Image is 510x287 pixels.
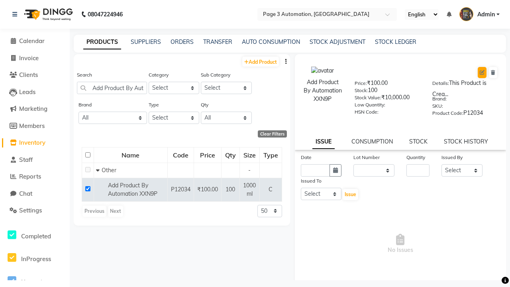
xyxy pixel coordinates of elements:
span: No Issues [301,204,500,284]
label: Brand [78,101,92,108]
div: 100 [355,86,420,97]
a: Members [2,122,68,131]
span: ₹100.00 [197,186,218,193]
span: Invoice [19,54,39,62]
label: SKU: [432,102,443,110]
span: Settings [19,206,42,214]
a: STOCK LEDGER [375,38,416,45]
span: Leads [19,88,35,96]
a: CONSUMPTION [351,138,393,145]
span: Clients [19,71,38,79]
span: Members [19,122,45,130]
label: Date [301,154,312,161]
div: P12034 [432,109,498,120]
img: Admin [459,7,473,21]
span: Upcoming [21,278,49,286]
label: Stock Value: [355,94,381,101]
label: Type [149,101,159,108]
a: Reports [2,172,68,181]
label: Issued To [301,177,322,185]
span: Add Product By Automation XXN9P [108,182,157,197]
label: Qty [201,101,208,108]
label: Sub Category [201,71,230,79]
span: Collapse Row [96,167,102,174]
input: Search by product name or code [77,82,147,94]
a: Leads [2,88,68,97]
label: Lot Number [353,154,380,161]
span: Reports [19,173,41,180]
a: PRODUCTS [83,35,121,49]
span: - [248,167,251,174]
a: Add Product [242,57,279,67]
span: InProgress [21,255,51,263]
a: Clients [2,71,68,80]
b: 08047224946 [88,3,123,26]
label: Issued By [441,154,463,161]
div: ₹10,000.00 [355,93,420,104]
label: Details: [432,80,449,87]
a: SUPPLIERS [131,38,161,45]
a: STOCK HISTORY [444,138,488,145]
img: logo [20,3,75,26]
button: Issue [343,189,358,200]
div: ₹100.00 [355,79,420,90]
img: avatar [311,67,334,75]
span: Completed [21,232,51,240]
a: ORDERS [171,38,194,45]
div: Size [240,148,259,162]
span: Calendar [19,37,45,45]
label: Product Code: [432,110,463,117]
span: Issue [345,191,356,197]
a: Settings [2,206,68,215]
a: TRANSFER [203,38,232,45]
span: 1000 ml [243,182,256,197]
div: Type [260,148,281,162]
div: Code [168,148,193,162]
div: Qty [222,148,239,162]
span: C [269,186,273,193]
label: Stock: [355,87,368,94]
a: Marketing [2,104,68,114]
span: Admin [477,10,495,19]
label: Low Quantity: [355,101,385,108]
a: Calendar [2,37,68,46]
a: Chat [2,189,68,199]
label: Search [77,71,92,79]
div: Clear Filters [258,130,287,138]
span: P12034 [171,186,190,193]
label: Category [149,71,169,79]
span: Inventory [19,139,45,146]
span: 100 [226,186,235,193]
label: Brand: [432,95,447,102]
div: Price [194,148,221,162]
a: STOCK ADJUSTMENT [310,38,365,45]
span: Marketing [19,105,47,112]
a: STOCK [409,138,428,145]
label: Quantity [406,154,425,161]
a: AUTO CONSUMPTION [242,38,300,45]
span: Chat [19,190,32,197]
a: Inventory [2,138,68,147]
div: Name [94,148,167,162]
a: ISSUE [312,135,335,149]
span: Other [102,167,116,174]
div: Add Product By Automation XXN9P [303,78,343,103]
a: Staff [2,155,68,165]
label: HSN Code: [355,108,379,116]
label: Price: [355,80,367,87]
a: Invoice [2,54,68,63]
span: Staff [19,156,33,163]
div: This Product is Crea... [432,79,498,98]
